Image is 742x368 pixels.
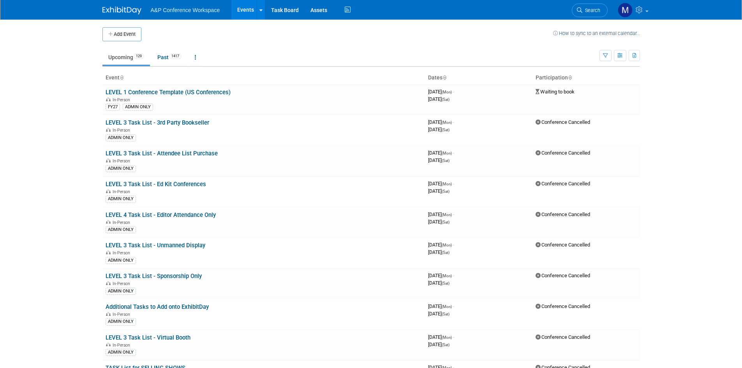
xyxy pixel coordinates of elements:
span: In-Person [113,128,132,133]
span: Conference Cancelled [536,334,590,340]
a: Sort by Start Date [442,74,446,81]
a: LEVEL 3 Task List - Virtual Booth [106,334,190,341]
span: In-Person [113,281,132,286]
span: [DATE] [428,334,454,340]
div: ADMIN ONLY [106,288,136,295]
span: - [453,181,454,187]
a: Additional Tasks to Add onto ExhibitDay [106,303,209,310]
span: [DATE] [428,311,449,317]
span: (Mon) [442,274,452,278]
span: [DATE] [428,342,449,347]
span: A&P Conference Workspace [151,7,220,13]
span: [DATE] [428,127,449,132]
span: - [453,150,454,156]
img: In-Person Event [106,250,111,254]
a: Upcoming129 [102,50,150,65]
a: LEVEL 3 Task List - Unmanned Display [106,242,205,249]
img: In-Person Event [106,158,111,162]
span: [DATE] [428,249,449,255]
span: 1417 [169,53,182,59]
span: [DATE] [428,89,454,95]
a: LEVEL 1 Conference Template (US Conferences) [106,89,231,96]
span: 129 [134,53,144,59]
span: Search [582,7,600,13]
span: In-Person [113,343,132,348]
span: [DATE] [428,280,449,286]
span: (Sat) [442,128,449,132]
div: ADMIN ONLY [106,257,136,264]
span: (Sat) [442,343,449,347]
span: [DATE] [428,273,454,278]
a: LEVEL 4 Task List - Editor Attendance Only [106,211,216,218]
span: Waiting to book [536,89,575,95]
div: ADMIN ONLY [123,104,153,111]
div: ADMIN ONLY [106,134,136,141]
span: [DATE] [428,242,454,248]
span: (Mon) [442,243,452,247]
span: Conference Cancelled [536,303,590,309]
a: How to sync to an external calendar... [553,30,640,36]
span: (Mon) [442,151,452,155]
span: [DATE] [428,96,449,102]
span: In-Person [113,220,132,225]
span: Conference Cancelled [536,273,590,278]
a: LEVEL 3 Task List - 3rd Party Bookseller [106,119,209,126]
div: FY27 [106,104,120,111]
span: (Sat) [442,97,449,102]
img: In-Person Event [106,312,111,316]
span: (Mon) [442,182,452,186]
span: (Mon) [442,120,452,125]
span: - [453,273,454,278]
span: [DATE] [428,181,454,187]
span: (Mon) [442,335,452,340]
span: Conference Cancelled [536,211,590,217]
button: Add Event [102,27,141,41]
span: - [453,303,454,309]
a: LEVEL 3 Task List - Attendee List Purchase [106,150,218,157]
img: In-Person Event [106,281,111,285]
span: [DATE] [428,119,454,125]
span: [DATE] [428,157,449,163]
span: [DATE] [428,188,449,194]
span: - [453,89,454,95]
span: - [453,119,454,125]
div: ADMIN ONLY [106,195,136,202]
span: - [453,242,454,248]
span: In-Person [113,250,132,255]
span: (Mon) [442,213,452,217]
span: In-Person [113,158,132,164]
a: LEVEL 3 Task List - Ed Kit Conferences [106,181,206,188]
a: Search [572,4,608,17]
span: [DATE] [428,150,454,156]
span: Conference Cancelled [536,150,590,156]
span: In-Person [113,97,132,102]
span: - [453,211,454,217]
span: (Sat) [442,158,449,163]
span: (Sat) [442,312,449,316]
a: Sort by Event Name [120,74,123,81]
span: (Mon) [442,90,452,94]
div: ADMIN ONLY [106,349,136,356]
span: [DATE] [428,211,454,217]
span: In-Person [113,189,132,194]
img: Mark Strong [618,3,633,18]
th: Dates [425,71,532,85]
div: ADMIN ONLY [106,226,136,233]
span: (Sat) [442,220,449,224]
span: In-Person [113,312,132,317]
span: (Sat) [442,281,449,285]
span: Conference Cancelled [536,119,590,125]
img: ExhibitDay [102,7,141,14]
span: [DATE] [428,303,454,309]
span: Conference Cancelled [536,242,590,248]
span: (Mon) [442,305,452,309]
img: In-Person Event [106,343,111,347]
span: (Sat) [442,189,449,194]
img: In-Person Event [106,189,111,193]
th: Participation [532,71,640,85]
span: [DATE] [428,219,449,225]
th: Event [102,71,425,85]
img: In-Person Event [106,220,111,224]
a: LEVEL 3 Task List - Sponsorship Only [106,273,202,280]
span: (Sat) [442,250,449,255]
